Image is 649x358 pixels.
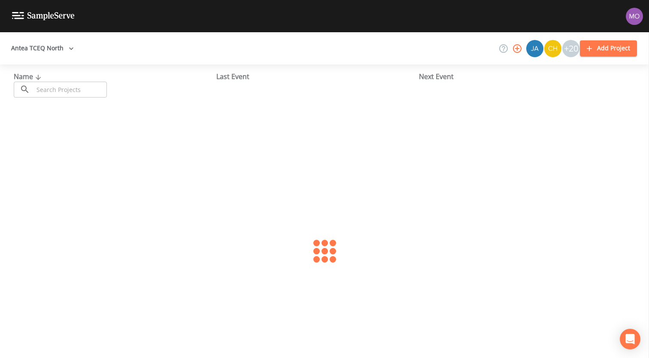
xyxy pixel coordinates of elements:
[8,40,77,56] button: Antea TCEQ North
[580,40,637,56] button: Add Project
[620,329,640,349] div: Open Intercom Messenger
[419,71,622,82] div: Next Event
[216,71,419,82] div: Last Event
[562,40,579,57] div: +20
[526,40,544,57] div: James Whitmire
[544,40,561,57] img: c74b8b8b1c7a9d34f67c5e0ca157ed15
[12,12,75,20] img: logo
[626,8,643,25] img: 4e251478aba98ce068fb7eae8f78b90c
[14,72,43,81] span: Name
[544,40,562,57] div: Charles Medina
[33,82,107,98] input: Search Projects
[526,40,543,57] img: 2e773653e59f91cc345d443c311a9659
